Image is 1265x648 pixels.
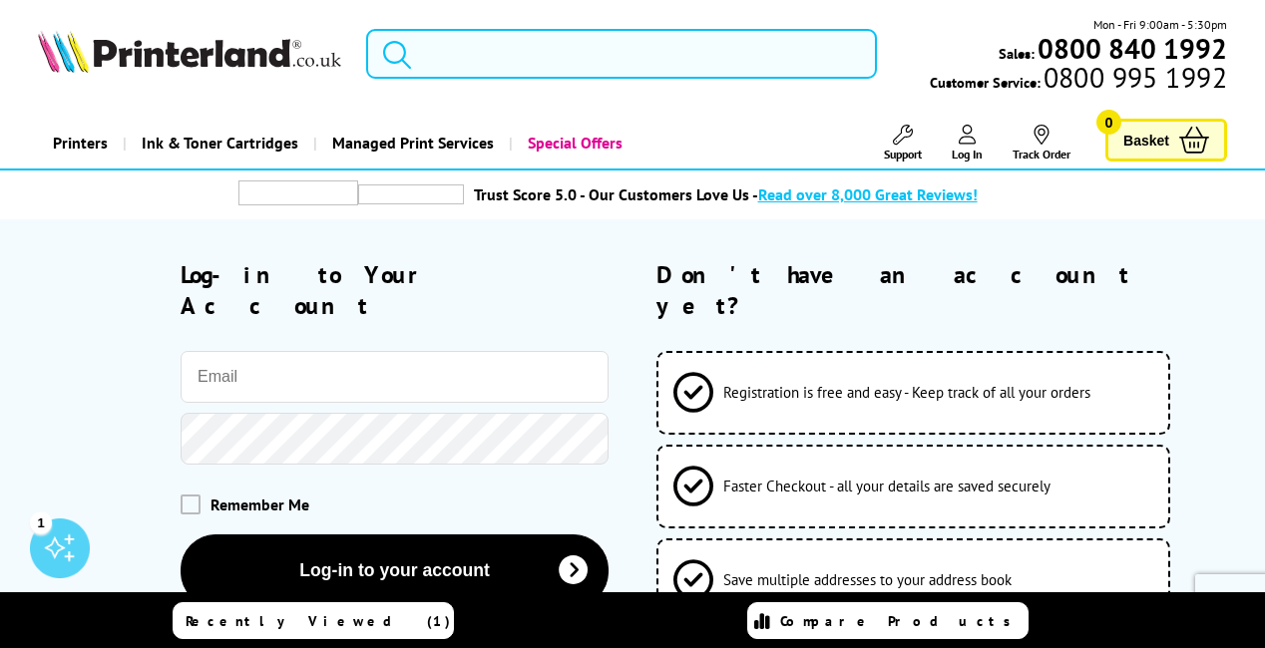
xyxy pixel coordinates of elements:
[211,494,309,514] span: Remember Me
[358,184,464,204] img: trustpilot rating
[1013,125,1070,162] a: Track Order
[123,118,313,168] a: Ink & Toner Cartridges
[1041,68,1227,87] span: 0800 995 1992
[723,477,1051,495] span: Faster Checkout - all your details are saved securely
[780,612,1022,630] span: Compare Products
[723,383,1090,402] span: Registration is free and easy - Keep track of all your orders
[656,259,1227,321] h2: Don't have an account yet?
[474,184,978,204] a: Trust Score 5.0 - Our Customers Love Us -Read over 8,000 Great Reviews!
[952,125,983,162] a: Log In
[181,351,609,403] input: Email
[1035,39,1227,58] a: 0800 840 1992
[509,118,637,168] a: Special Offers
[142,118,298,168] span: Ink & Toner Cartridges
[38,118,123,168] a: Printers
[1093,15,1227,34] span: Mon - Fri 9:00am - 5:30pm
[38,30,341,73] img: Printerland Logo
[181,259,609,321] h2: Log-in to Your Account
[758,184,978,204] span: Read over 8,000 Great Reviews!
[1038,30,1227,67] b: 0800 840 1992
[999,44,1035,63] span: Sales:
[1105,119,1227,162] a: Basket 0
[181,534,609,607] button: Log-in to your account
[173,602,454,639] a: Recently Viewed (1)
[313,118,509,168] a: Managed Print Services
[884,147,922,162] span: Support
[884,125,922,162] a: Support
[1123,127,1169,154] span: Basket
[186,612,451,630] span: Recently Viewed (1)
[723,570,1012,589] span: Save multiple addresses to your address book
[30,511,52,533] div: 1
[238,180,358,205] img: trustpilot rating
[1096,110,1121,135] span: 0
[38,30,341,77] a: Printerland Logo
[952,147,983,162] span: Log In
[930,68,1227,92] span: Customer Service:
[747,602,1029,639] a: Compare Products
